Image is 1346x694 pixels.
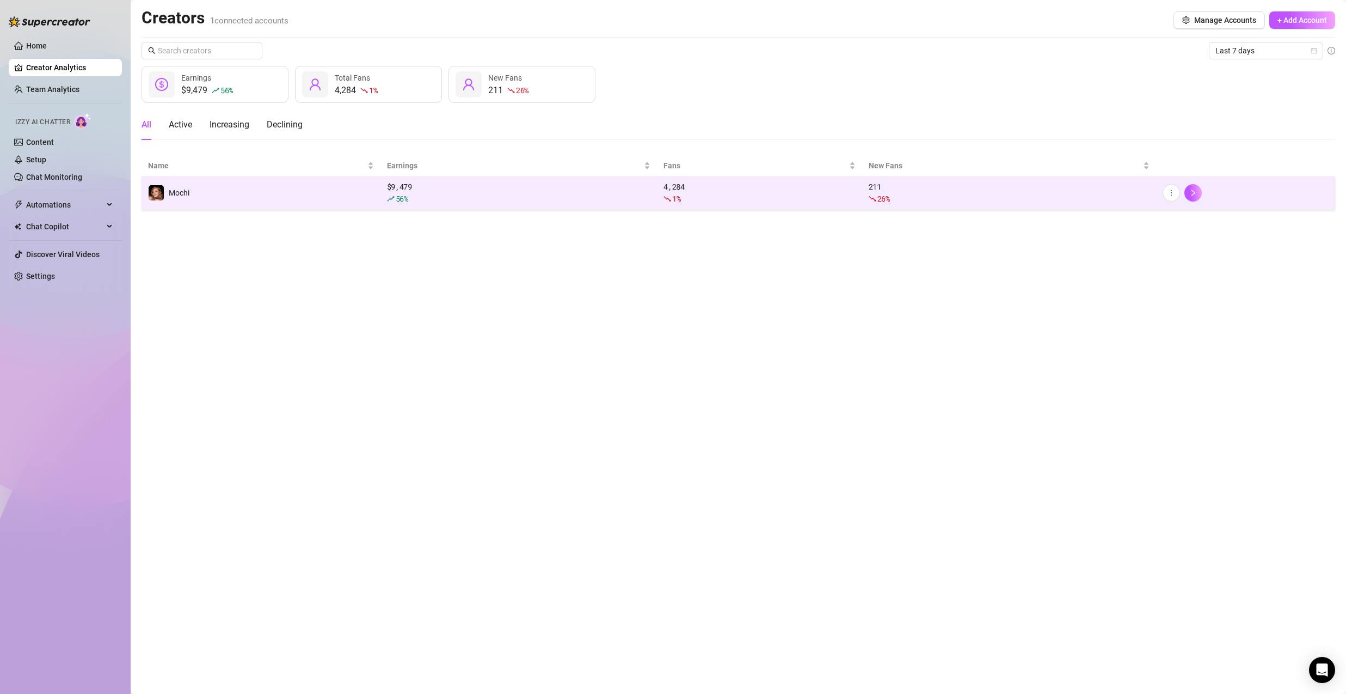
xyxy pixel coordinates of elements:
[26,85,79,94] a: Team Analytics
[149,185,164,200] img: Mochi
[657,155,862,176] th: Fans
[155,78,168,91] span: dollar-circle
[142,8,288,28] h2: Creators
[212,87,219,94] span: rise
[507,87,515,94] span: fall
[1269,11,1335,29] button: + Add Account
[1327,47,1335,54] span: info-circle
[210,16,288,26] span: 1 connected accounts
[380,155,657,176] th: Earnings
[142,118,151,131] div: All
[462,78,475,91] span: user
[210,118,249,131] div: Increasing
[26,173,82,181] a: Chat Monitoring
[15,117,70,127] span: Izzy AI Chatter
[1309,657,1335,683] div: Open Intercom Messenger
[1184,184,1202,202] button: right
[26,41,47,50] a: Home
[672,193,680,204] span: 1 %
[335,74,370,82] span: Total Fans
[169,118,192,131] div: Active
[869,160,1141,172] span: New Fans
[169,188,189,197] span: Mochi
[220,85,233,95] span: 56 %
[148,160,365,172] span: Name
[387,181,651,205] div: $ 9,479
[181,74,211,82] span: Earnings
[14,223,21,230] img: Chat Copilot
[862,155,1157,176] th: New Fans
[387,160,642,172] span: Earnings
[142,155,380,176] th: Name
[26,155,46,164] a: Setup
[1311,47,1317,54] span: calendar
[663,181,855,205] div: 4,284
[158,45,247,57] input: Search creators
[488,74,522,82] span: New Fans
[387,195,395,203] span: rise
[1182,16,1190,24] span: setting
[369,85,377,95] span: 1 %
[663,195,671,203] span: fall
[1173,11,1265,29] button: Manage Accounts
[869,181,1150,205] div: 211
[26,196,103,214] span: Automations
[148,47,156,54] span: search
[1167,189,1175,197] span: more
[335,84,377,97] div: 4,284
[1189,189,1197,197] span: right
[1215,42,1317,59] span: Last 7 days
[663,160,846,172] span: Fans
[488,84,528,97] div: 211
[877,193,890,204] span: 26 %
[14,200,23,209] span: thunderbolt
[75,113,91,129] img: AI Chatter
[9,16,90,27] img: logo-BBDzfeDw.svg
[869,195,876,203] span: fall
[26,272,55,281] a: Settings
[26,250,100,259] a: Discover Viral Videos
[309,78,322,91] span: user
[26,138,54,147] a: Content
[26,218,103,235] span: Chat Copilot
[1277,16,1327,25] span: + Add Account
[26,59,113,76] a: Creator Analytics
[1194,16,1256,25] span: Manage Accounts
[267,118,303,131] div: Declining
[360,87,368,94] span: fall
[396,193,408,204] span: 56 %
[181,84,233,97] div: $9,479
[516,85,528,95] span: 26 %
